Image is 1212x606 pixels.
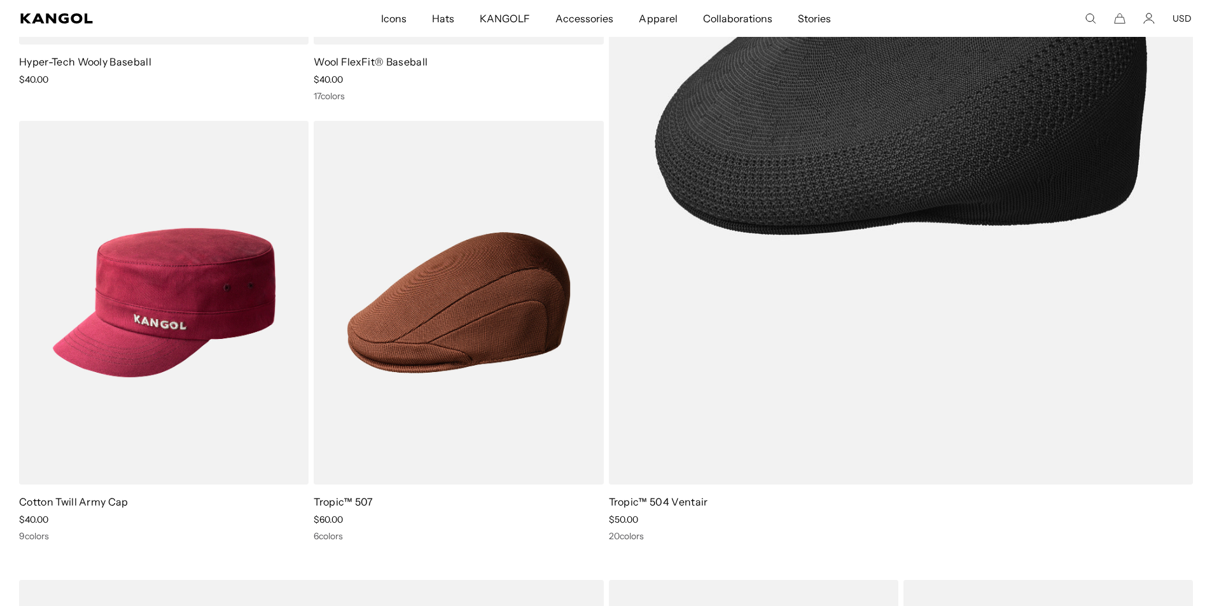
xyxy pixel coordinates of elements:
[19,530,309,542] div: 9 colors
[1173,13,1192,24] button: USD
[1143,13,1155,24] a: Account
[314,495,373,508] a: Tropic™ 507
[1114,13,1125,24] button: Cart
[314,514,343,525] span: $60.00
[314,90,603,102] div: 17 colors
[609,530,1194,542] div: 20 colors
[20,13,252,24] a: Kangol
[314,74,343,85] span: $40.00
[314,530,603,542] div: 6 colors
[609,495,708,508] a: Tropic™ 504 Ventair
[19,495,129,508] a: Cotton Twill Army Cap
[314,55,428,68] a: Wool FlexFit® Baseball
[1085,13,1096,24] summary: Search here
[19,514,48,525] span: $40.00
[19,74,48,85] span: $40.00
[19,55,151,68] a: Hyper-Tech Wooly Baseball
[19,121,309,485] img: Cotton Twill Army Cap
[609,514,638,525] span: $50.00
[314,121,603,485] img: Tropic™ 507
